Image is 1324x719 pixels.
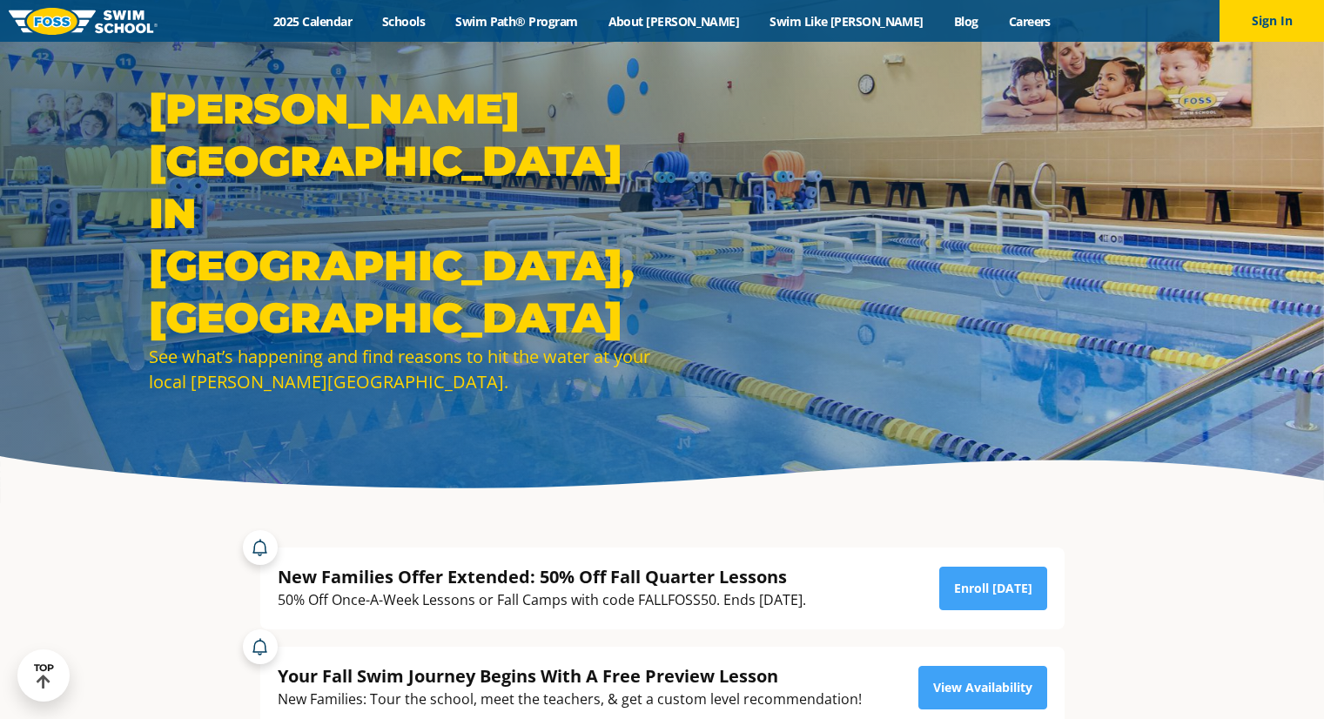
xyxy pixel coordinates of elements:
[755,13,939,30] a: Swim Like [PERSON_NAME]
[149,83,654,344] h1: [PERSON_NAME][GEOGRAPHIC_DATA] in [GEOGRAPHIC_DATA], [GEOGRAPHIC_DATA]
[278,588,806,612] div: 50% Off Once-A-Week Lessons or Fall Camps with code FALLFOSS50. Ends [DATE].
[367,13,440,30] a: Schools
[918,666,1047,709] a: View Availability
[593,13,755,30] a: About [PERSON_NAME]
[993,13,1065,30] a: Careers
[9,8,158,35] img: FOSS Swim School Logo
[34,662,54,689] div: TOP
[149,344,654,394] div: See what’s happening and find reasons to hit the water at your local [PERSON_NAME][GEOGRAPHIC_DATA].
[259,13,367,30] a: 2025 Calendar
[440,13,593,30] a: Swim Path® Program
[939,567,1047,610] a: Enroll [DATE]
[278,664,862,688] div: Your Fall Swim Journey Begins With A Free Preview Lesson
[278,688,862,711] div: New Families: Tour the school, meet the teachers, & get a custom level recommendation!
[278,565,806,588] div: New Families Offer Extended: 50% Off Fall Quarter Lessons
[938,13,993,30] a: Blog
